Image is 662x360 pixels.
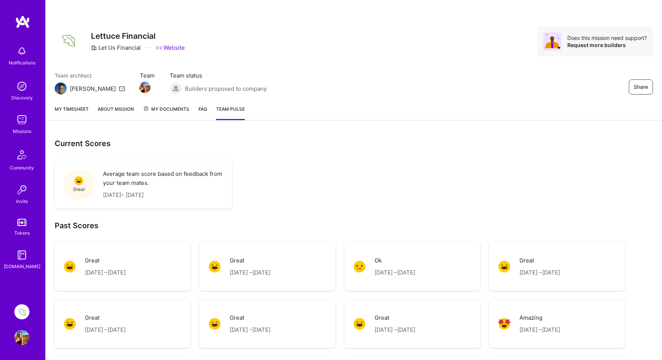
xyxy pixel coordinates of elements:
img: logo [15,15,30,29]
img: Great [353,318,366,330]
a: Team Pulse [216,105,245,120]
p: Great [375,313,415,322]
p: [DATE] – [DATE] [375,325,415,334]
a: About Mission [98,105,134,120]
img: Avatar [543,32,561,50]
span: Team [140,72,155,79]
img: Great [209,261,221,273]
img: Amazing [498,318,510,330]
div: [PERSON_NAME] [70,85,116,93]
span: Team status [170,72,267,79]
img: Great [64,261,76,273]
span: My Documents [143,105,189,113]
div: Let Us Financial [91,44,141,52]
img: Invite [14,182,29,197]
img: Ok [353,261,366,273]
div: Request more builders [567,41,647,49]
img: teamwork [14,112,29,127]
p: [DATE] – [DATE] [375,268,415,277]
a: My timesheet [55,105,89,120]
img: Builders proposed to company [170,82,182,95]
a: User Avatar [12,330,31,345]
a: Team Member Avatar [140,81,150,94]
i: icon Mail [119,85,125,92]
div: Discovery [11,94,33,102]
p: [DATE] – [DATE] [85,325,126,334]
a: Website [156,44,185,52]
p: Ok [375,256,415,265]
p: [DATE] – [DATE] [230,268,270,277]
span: Team architect [55,72,125,79]
p: Great [230,313,270,322]
a: Lettuce Financial [12,304,31,319]
span: Great [73,185,85,193]
h3: Lettuce Financial [91,31,185,41]
p: [DATE] – [DATE] [85,268,126,277]
i: icon CompanyGray [91,45,97,51]
p: Great [230,256,270,265]
p: [DATE] – [DATE] [103,191,223,200]
div: Invite [16,197,28,205]
a: FAQ [198,105,207,120]
p: [DATE] – [DATE] [230,325,270,334]
p: Average team score based on feedback from your team mates. [103,169,223,188]
a: My Documents [143,105,189,120]
img: Team Architect [55,82,67,95]
img: Great [209,318,221,330]
img: tokens [17,219,26,226]
p: [DATE] – [DATE] [519,325,560,334]
button: Share [629,79,653,95]
img: Great [64,318,76,330]
div: [DOMAIN_NAME] [4,262,40,270]
img: Team Member Avatar [139,82,151,93]
span: Share [634,83,648,91]
p: Great [519,256,560,265]
img: guide book [14,247,29,262]
img: bell [14,44,29,59]
img: Community [13,146,31,164]
p: Great [85,313,126,322]
h2: Past Scores [55,221,653,230]
p: Amazing [519,313,560,322]
div: Missions [13,127,31,135]
img: Great [74,176,83,185]
img: discovery [14,79,29,94]
img: User Avatar [14,330,29,345]
p: Great [85,256,126,265]
div: Tokens [14,229,30,237]
img: Lettuce Financial [14,304,29,319]
img: Great [498,261,510,273]
div: Community [10,164,34,172]
h3: Current Scores [55,139,653,148]
div: Does this mission need support? [567,34,647,41]
span: Team Pulse [216,106,245,112]
div: Notifications [9,59,35,67]
p: [DATE] – [DATE] [519,268,560,277]
img: Company Logo [55,27,82,53]
span: Builders proposed to company [185,85,267,93]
